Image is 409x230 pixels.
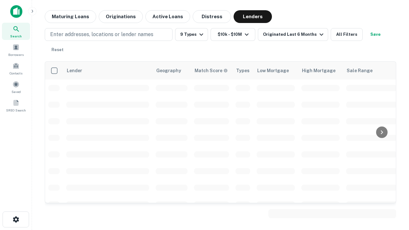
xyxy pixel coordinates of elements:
span: Saved [12,89,21,94]
div: Lender [67,67,82,74]
button: Originated Last 6 Months [258,28,328,41]
p: Enter addresses, locations or lender names [50,31,153,38]
a: Search [2,23,30,40]
a: Contacts [2,60,30,77]
button: Distress [193,10,231,23]
th: Sale Range [343,62,400,80]
th: Geography [152,62,191,80]
a: Saved [2,78,30,96]
button: Maturing Loans [45,10,96,23]
button: $10k - $10M [211,28,255,41]
h6: Match Score [195,67,227,74]
th: Lender [63,62,152,80]
span: Borrowers [8,52,24,57]
div: High Mortgage [302,67,336,74]
a: SREO Search [2,97,30,114]
div: Capitalize uses an advanced AI algorithm to match your search with the best lender. The match sco... [195,67,228,74]
span: Contacts [10,71,22,76]
button: Active Loans [145,10,190,23]
button: Lenders [234,10,272,23]
div: Types [236,67,250,74]
span: SREO Search [6,108,26,113]
div: Geography [156,67,181,74]
div: Low Mortgage [257,67,289,74]
a: Borrowers [2,41,30,58]
th: Types [232,62,253,80]
button: All Filters [331,28,363,41]
button: Originations [99,10,143,23]
img: capitalize-icon.png [10,5,22,18]
th: Capitalize uses an advanced AI algorithm to match your search with the best lender. The match sco... [191,62,232,80]
th: High Mortgage [298,62,343,80]
button: Reset [47,43,68,56]
span: Search [10,34,22,39]
button: Enter addresses, locations or lender names [45,28,173,41]
div: Sale Range [347,67,373,74]
button: 9 Types [175,28,208,41]
th: Low Mortgage [253,62,298,80]
div: Originated Last 6 Months [263,31,325,38]
iframe: Chat Widget [377,158,409,189]
button: Save your search to get updates of matches that match your search criteria. [365,28,386,41]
